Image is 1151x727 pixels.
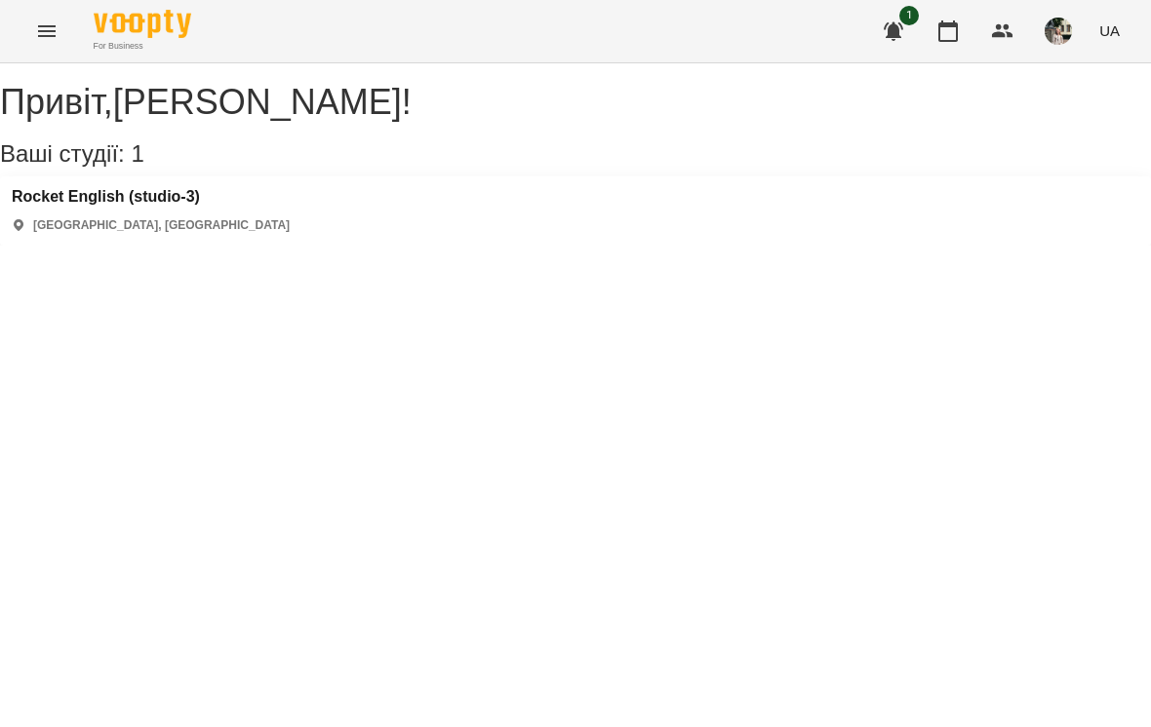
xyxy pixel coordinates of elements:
a: Rocket English (studio-3) [12,188,290,206]
span: UA [1099,20,1120,41]
span: 1 [899,6,919,25]
button: Menu [23,8,70,55]
button: UA [1091,13,1128,49]
img: cf4d6eb83d031974aacf3fedae7611bc.jpeg [1045,18,1072,45]
span: 1 [131,140,143,167]
p: [GEOGRAPHIC_DATA], [GEOGRAPHIC_DATA] [33,217,290,234]
span: For Business [94,40,191,53]
img: Voopty Logo [94,10,191,38]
